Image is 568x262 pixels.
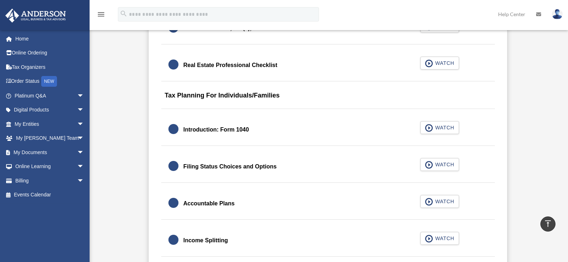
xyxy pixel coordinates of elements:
a: My Entitiesarrow_drop_down [5,117,95,131]
a: menu [97,13,105,19]
a: My Documentsarrow_drop_down [5,145,95,159]
div: Accountable Plans [183,199,235,209]
span: WATCH [433,161,454,168]
div: NEW [41,76,57,87]
span: arrow_drop_down [77,89,91,103]
span: arrow_drop_down [77,159,91,174]
span: WATCH [433,59,454,67]
a: Filing Status Choices and Options WATCH [168,158,488,175]
img: Anderson Advisors Platinum Portal [3,9,68,23]
button: WATCH [420,195,459,208]
a: Billingarrow_drop_down [5,173,95,188]
a: Order StatusNEW [5,74,95,89]
a: Events Calendar [5,188,95,202]
div: Introduction: Form 1040 [183,125,249,135]
a: Introduction: Form 1040 WATCH [168,121,488,138]
span: WATCH [433,235,454,242]
a: vertical_align_top [540,216,555,232]
span: WATCH [433,124,454,131]
span: arrow_drop_down [77,173,91,188]
img: User Pic [552,9,563,19]
div: Real Estate Professional Checklist [183,60,277,70]
button: WATCH [420,232,459,245]
a: Income Splitting WATCH [168,232,488,249]
a: Platinum Q&Aarrow_drop_down [5,89,95,103]
button: WATCH [420,158,459,171]
span: arrow_drop_down [77,145,91,160]
a: Accountable Plans WATCH [168,195,488,212]
a: Tax Organizers [5,60,95,74]
span: arrow_drop_down [77,117,91,132]
i: search [120,10,128,18]
i: vertical_align_top [544,219,552,228]
a: Home [5,32,95,46]
a: Digital Productsarrow_drop_down [5,103,95,117]
button: WATCH [420,121,459,134]
a: Real Estate Professional Checklist WATCH [168,57,488,74]
i: menu [97,10,105,19]
span: arrow_drop_down [77,103,91,118]
div: Income Splitting [183,235,228,246]
button: WATCH [420,57,459,70]
div: Filing Status Choices and Options [183,162,277,172]
span: arrow_drop_down [77,131,91,146]
div: Tax Planning For Individuals/Families [161,86,495,109]
a: Online Ordering [5,46,95,60]
a: Online Learningarrow_drop_down [5,159,95,174]
span: WATCH [433,198,454,205]
a: My [PERSON_NAME] Teamarrow_drop_down [5,131,95,146]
